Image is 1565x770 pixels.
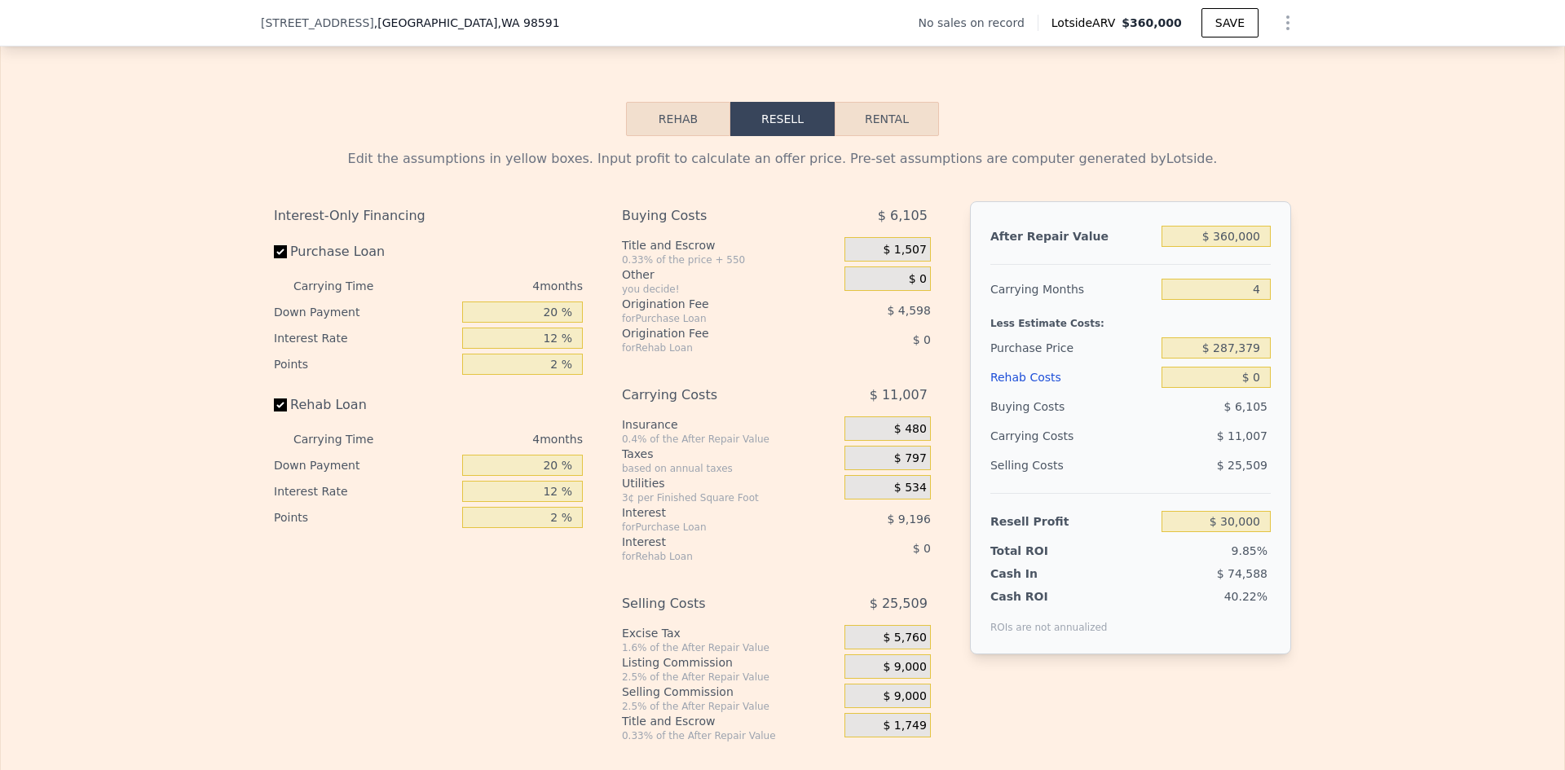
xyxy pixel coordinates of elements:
span: $ 11,007 [1217,429,1267,442]
div: Interest [622,534,804,550]
button: SAVE [1201,8,1259,37]
div: Less Estimate Costs: [990,304,1271,333]
span: 40.22% [1224,590,1267,603]
div: Origination Fee [622,296,804,312]
span: [STREET_ADDRESS] [261,15,374,31]
span: $ 9,196 [887,513,930,526]
div: 2.5% of the After Repair Value [622,671,838,684]
span: $ 74,588 [1217,567,1267,580]
span: $ 25,509 [870,589,928,618]
span: $ 0 [913,542,931,555]
div: Utilities [622,475,838,491]
div: you decide! [622,283,838,296]
div: for Rehab Loan [622,550,804,563]
label: Rehab Loan [274,390,456,420]
div: Buying Costs [622,201,804,231]
span: $360,000 [1122,16,1182,29]
div: Points [274,504,456,530]
span: $ 9,000 [883,660,926,675]
div: Points [274,351,456,377]
span: $ 1,749 [883,719,926,733]
div: Resell Profit [990,507,1155,536]
input: Purchase Loan [274,245,287,258]
span: , [GEOGRAPHIC_DATA] [374,15,560,31]
div: Interest-Only Financing [274,201,583,231]
div: Cash In [990,565,1092,582]
div: 0.33% of the After Repair Value [622,729,838,742]
span: $ 6,105 [1224,400,1267,413]
label: Purchase Loan [274,237,456,266]
div: ROIs are not annualized [990,605,1108,634]
div: Interest [622,504,804,521]
div: Origination Fee [622,325,804,341]
div: After Repair Value [990,222,1155,251]
div: Interest Rate [274,478,456,504]
div: Excise Tax [622,625,838,641]
button: Resell [730,102,835,136]
span: $ 797 [894,451,927,466]
div: Buying Costs [990,392,1155,421]
div: Total ROI [990,543,1092,559]
span: $ 480 [894,422,927,437]
div: Carrying Months [990,275,1155,304]
div: 1.6% of the After Repair Value [622,641,838,654]
div: for Purchase Loan [622,521,804,534]
span: $ 6,105 [878,201,928,231]
div: Title and Escrow [622,713,838,729]
span: 9.85% [1232,544,1267,557]
div: Listing Commission [622,654,838,671]
span: $ 11,007 [870,381,928,410]
div: Title and Escrow [622,237,838,253]
span: $ 5,760 [883,631,926,645]
div: 0.33% of the price + 550 [622,253,838,266]
span: $ 25,509 [1217,459,1267,472]
div: No sales on record [919,15,1038,31]
div: Carrying Costs [622,381,804,410]
div: Edit the assumptions in yellow boxes. Input profit to calculate an offer price. Pre-set assumptio... [274,149,1291,169]
div: 4 months [406,273,583,299]
div: Carrying Time [293,273,399,299]
button: Rental [835,102,939,136]
span: $ 0 [909,272,927,287]
div: Down Payment [274,452,456,478]
div: 4 months [406,426,583,452]
span: Lotside ARV [1051,15,1122,31]
div: Interest Rate [274,325,456,351]
div: Carrying Time [293,426,399,452]
div: 0.4% of the After Repair Value [622,433,838,446]
div: Taxes [622,446,838,462]
span: $ 4,598 [887,304,930,317]
span: $ 534 [894,481,927,495]
div: Rehab Costs [990,363,1155,392]
div: 2.5% of the After Repair Value [622,700,838,713]
div: Insurance [622,416,838,433]
div: Selling Costs [622,589,804,618]
div: Down Payment [274,299,456,325]
div: Selling Costs [990,451,1155,480]
span: $ 1,507 [883,243,926,257]
div: Cash ROI [990,588,1108,605]
div: based on annual taxes [622,462,838,475]
div: Selling Commission [622,684,838,700]
div: Purchase Price [990,333,1155,363]
div: Carrying Costs [990,421,1092,451]
input: Rehab Loan [274,398,287,411]
button: Rehab [626,102,730,136]
span: $ 0 [913,333,931,346]
div: Other [622,266,838,283]
div: for Rehab Loan [622,341,804,354]
div: for Purchase Loan [622,312,804,325]
span: $ 9,000 [883,689,926,704]
button: Show Options [1272,7,1304,39]
div: 3¢ per Finished Square Foot [622,491,838,504]
span: , WA 98591 [497,16,559,29]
